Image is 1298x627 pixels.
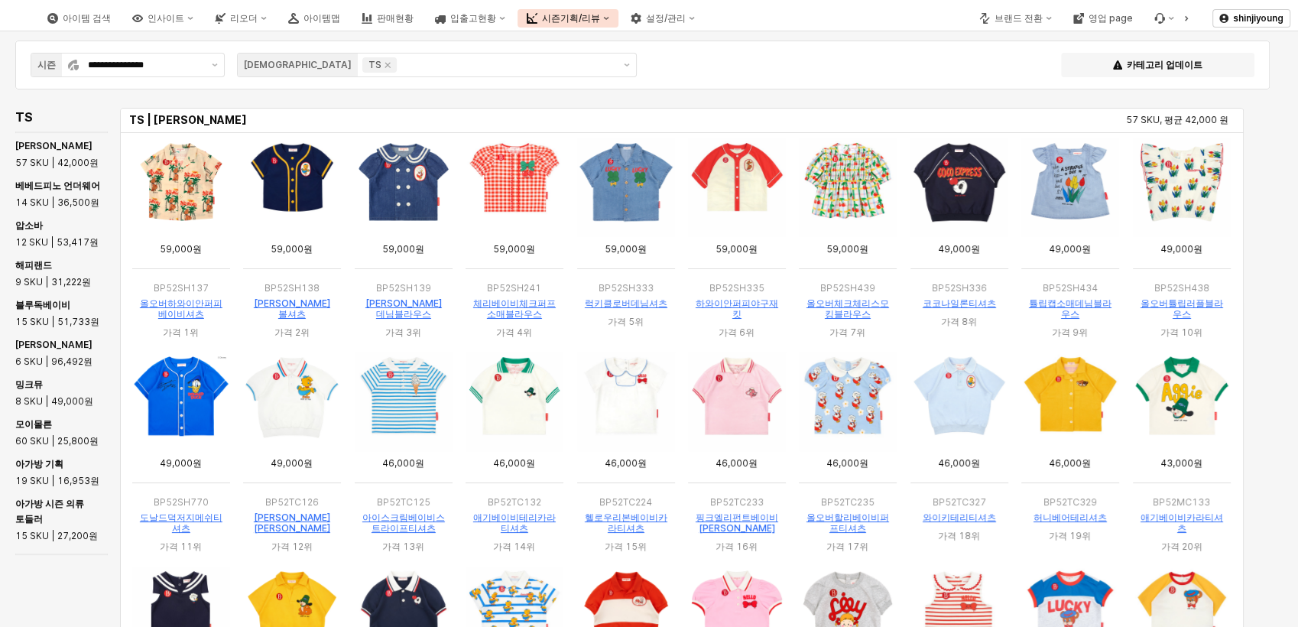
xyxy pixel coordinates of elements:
[15,41,1270,89] div: 시즌제안 사항 표시[DEMOGRAPHIC_DATA]TSRemove TS제안 사항 표시카테고리 업데이트
[426,9,514,28] button: 입출고현황
[15,155,99,171] span: 57 SKU | 42,000원
[15,394,93,409] span: 8 SKU | 49,000원
[542,13,600,24] div: 시즌기획/리뷰
[1127,59,1202,71] p: 카테고리 업데이트
[1212,9,1290,28] button: shinjiyoung
[352,9,423,28] button: 판매현황
[37,57,56,73] div: 시즌
[15,140,92,151] span: [PERSON_NAME]
[1061,53,1254,77] button: 카테고리 업데이트
[129,113,313,127] h6: TS | [PERSON_NAME]
[368,57,381,73] div: TS
[123,9,203,28] button: 인사이트
[244,57,352,73] div: [DEMOGRAPHIC_DATA]
[688,113,1228,127] p: 57 SKU, 평균 42,000 원
[518,9,618,28] button: 시즌기획/리뷰
[377,13,414,24] div: 판매현황
[15,458,63,469] span: 아가방 기획
[385,62,391,68] div: Remove TS
[15,339,92,350] span: [PERSON_NAME]
[230,13,258,24] div: 리오더
[15,180,100,191] span: 베베드피노 언더웨어
[15,354,92,369] span: 6 SKU | 96,492원
[1089,13,1133,24] div: 영업 page
[15,378,43,390] span: 밍크뮤
[15,259,52,271] span: 해피랜드
[1064,9,1142,28] button: 영업 page
[279,9,349,28] button: 아이템맵
[15,235,99,250] span: 12 SKU | 53,417원
[15,299,70,310] span: 블루독베이비
[15,109,108,125] h5: TS
[38,9,120,28] button: 아이템 검색
[15,314,99,330] span: 15 SKU | 51,733원
[970,9,1061,28] button: 브랜드 전환
[1233,12,1283,24] p: shinjiyoung
[15,275,91,290] span: 9 SKU | 31,222원
[618,54,636,76] button: 제안 사항 표시
[15,418,52,430] span: 모이몰른
[15,528,98,544] span: 15 SKU | 27,200원
[303,13,340,24] div: 아이템맵
[450,13,496,24] div: 입출고현황
[1145,9,1183,28] div: 버그 제보 및 기능 개선 요청
[646,13,686,24] div: 설정/관리
[15,498,84,525] span: 아가방 시즌 의류 토들러
[15,473,99,489] span: 19 SKU | 16,953원
[621,9,704,28] button: 설정/관리
[15,195,99,210] span: 14 SKU | 36,500원
[148,13,184,24] div: 인사이트
[206,54,224,76] button: 제안 사항 표시
[63,13,111,24] div: 아이템 검색
[995,13,1043,24] div: 브랜드 전환
[206,9,276,28] button: 리오더
[15,219,43,231] span: 압소바
[15,434,99,449] span: 60 SKU | 25,800원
